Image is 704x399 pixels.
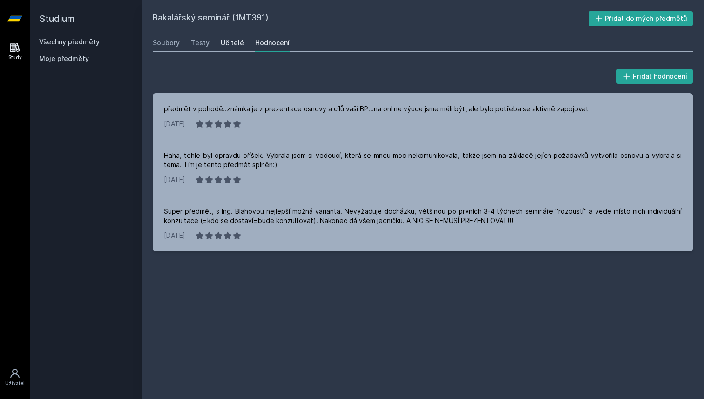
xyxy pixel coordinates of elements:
[164,151,682,169] div: Haha, tohle byl opravdu oříšek. Vybrala jsem si vedoucí, která se mnou moc nekomunikovala, takže ...
[255,38,290,47] div: Hodnocení
[221,38,244,47] div: Učitelé
[191,38,210,47] div: Testy
[153,38,180,47] div: Soubory
[8,54,22,61] div: Study
[221,34,244,52] a: Učitelé
[5,380,25,387] div: Uživatel
[2,363,28,392] a: Uživatel
[164,119,185,128] div: [DATE]
[153,11,589,26] h2: Bakalářský seminář (1MT391)
[164,175,185,184] div: [DATE]
[589,11,693,26] button: Přidat do mých předmětů
[189,231,191,240] div: |
[39,54,89,63] span: Moje předměty
[164,104,589,114] div: předmět v pohodě..známka je z prezentace osnovy a cílů vaší BP...na online výuce jsme měli být, a...
[39,38,100,46] a: Všechny předměty
[191,34,210,52] a: Testy
[153,34,180,52] a: Soubory
[616,69,693,84] button: Přidat hodnocení
[255,34,290,52] a: Hodnocení
[189,119,191,128] div: |
[164,231,185,240] div: [DATE]
[164,207,682,225] div: Super předmět, s Ing. Blahovou nejlepší možná varianta. Nevyžaduje docházku, většinou po prvních ...
[2,37,28,66] a: Study
[189,175,191,184] div: |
